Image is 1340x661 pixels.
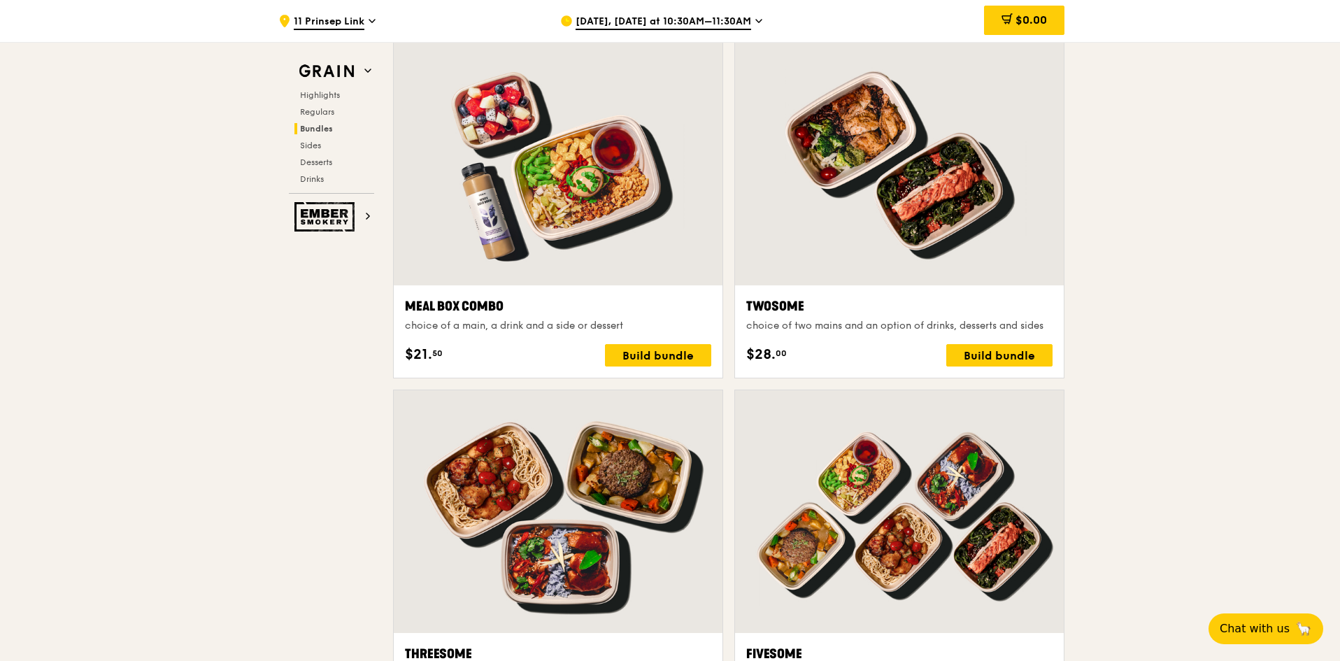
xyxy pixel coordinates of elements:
span: Regulars [300,107,334,117]
span: 🦙 [1295,620,1312,637]
span: [DATE], [DATE] at 10:30AM–11:30AM [576,15,751,30]
div: Twosome [746,297,1053,316]
div: Build bundle [946,344,1053,367]
span: 50 [432,348,443,359]
span: Desserts [300,157,332,167]
span: $28. [746,344,776,365]
button: Chat with us🦙 [1209,613,1323,644]
div: choice of a main, a drink and a side or dessert [405,319,711,333]
span: Highlights [300,90,340,100]
span: 11 Prinsep Link [294,15,364,30]
span: 00 [776,348,787,359]
span: Sides [300,141,321,150]
span: Bundles [300,124,333,134]
img: Ember Smokery web logo [294,202,359,232]
div: Build bundle [605,344,711,367]
span: Drinks [300,174,324,184]
div: Meal Box Combo [405,297,711,316]
span: Chat with us [1220,620,1290,637]
span: $0.00 [1015,13,1047,27]
span: $21. [405,344,432,365]
div: choice of two mains and an option of drinks, desserts and sides [746,319,1053,333]
img: Grain web logo [294,59,359,84]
